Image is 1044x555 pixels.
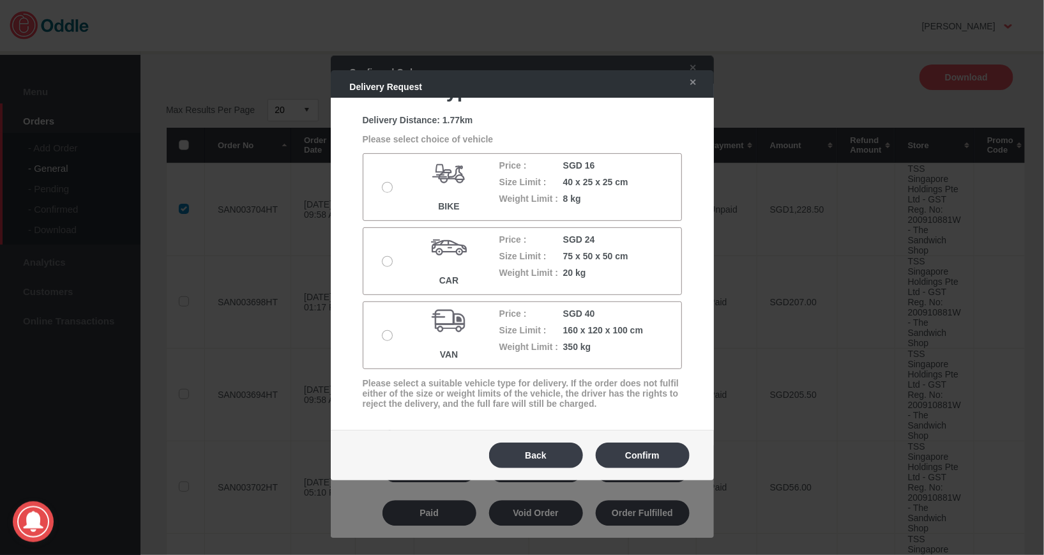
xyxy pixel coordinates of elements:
p: Price : [499,234,563,245]
p: 160 x 120 x 100 cm [563,325,643,335]
p: SGD 24 [563,234,627,245]
p: VAN [411,349,486,360]
p: 40 x 25 x 25 cm [563,177,628,187]
p: SGD 16 [563,160,627,171]
button: Back [489,443,583,468]
img: ico-uv.svg [430,302,468,340]
p: 20 kg [563,268,627,278]
p: 350 kg [563,342,627,352]
p: 8 kg [563,194,627,204]
div: Delivery Distance: 1.77km [363,115,682,125]
button: Confirm [596,443,690,468]
img: ico-car.svg [430,228,468,266]
p: Price : [499,160,563,171]
p: Price : [499,308,563,319]
p: 75 x 50 x 50 cm [563,251,628,261]
p: Weight Limit : [499,268,563,278]
p: BIKE [411,201,486,211]
p: Please select a suitable vehicle type for delivery. If the order does not fulfil either of the si... [363,378,682,409]
a: ✕ [677,71,704,94]
p: Please select choice of vehicle [363,134,682,144]
div: Delivery Request [337,75,670,98]
p: Weight Limit : [499,342,563,352]
img: ico-bike.svg [430,154,468,192]
p: Size Limit : [499,177,563,187]
p: Weight Limit : [499,194,563,204]
p: Size Limit : [499,251,563,261]
p: CAR [411,275,486,285]
p: SGD 40 [563,308,627,319]
p: Size Limit : [499,325,563,335]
